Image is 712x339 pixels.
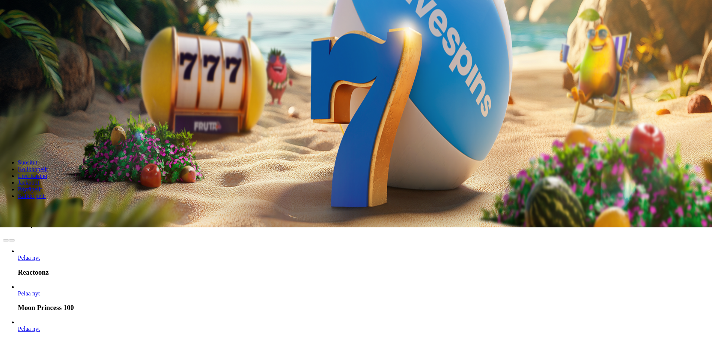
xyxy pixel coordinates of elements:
[18,179,39,186] a: Jackpotit
[9,239,15,242] button: next slide
[18,255,40,261] span: Pelaa nyt
[18,193,46,199] a: Kaikki pelit
[18,159,37,166] a: Suositut
[18,326,40,332] span: Pelaa nyt
[18,284,709,312] article: Moon Princess 100
[18,268,709,276] h3: Reactoonz
[18,255,40,261] a: Reactoonz
[3,239,9,242] button: prev slide
[18,186,42,192] a: Pöytäpelit
[18,326,40,332] a: Templar Tumble
[18,173,47,179] a: Live Kasino
[18,290,40,297] span: Pelaa nyt
[3,147,709,213] header: Lobby
[18,304,709,312] h3: Moon Princess 100
[18,166,48,172] a: Kolikkopelit
[3,147,709,199] nav: Lobby
[18,248,709,276] article: Reactoonz
[18,290,40,297] a: Moon Princess 100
